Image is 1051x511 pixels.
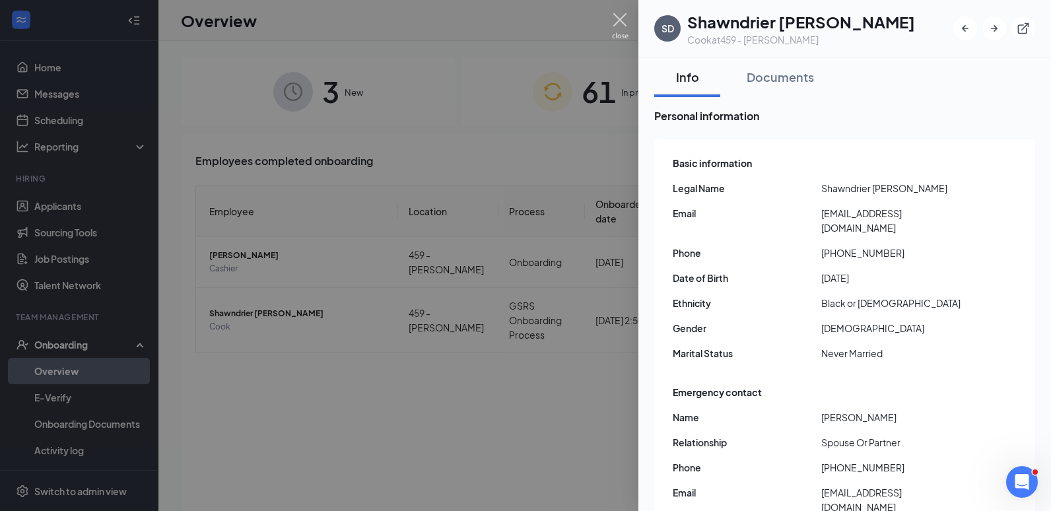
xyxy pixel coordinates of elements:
div: Cook at 459 - [PERSON_NAME] [687,33,915,46]
span: Basic information [673,156,752,170]
h1: Shawndrier [PERSON_NAME] [687,11,915,33]
span: Ethnicity [673,296,821,310]
span: Date of Birth [673,271,821,285]
span: Relationship [673,435,821,450]
div: SD [661,22,674,35]
span: Personal information [654,108,1035,124]
span: Shawndrier [PERSON_NAME] [821,181,970,195]
span: Email [673,206,821,221]
span: Phone [673,460,821,475]
button: ArrowRight [982,17,1006,40]
svg: ArrowLeftNew [959,22,972,35]
span: Never Married [821,346,970,360]
span: Spouse Or Partner [821,435,970,450]
div: Documents [747,69,814,85]
button: ArrowLeftNew [953,17,977,40]
span: Email [673,485,821,500]
span: Marital Status [673,346,821,360]
span: [DATE] [821,271,970,285]
span: Name [673,410,821,425]
span: Legal Name [673,181,821,195]
span: Emergency contact [673,385,762,399]
span: [EMAIL_ADDRESS][DOMAIN_NAME] [821,206,970,235]
span: [PHONE_NUMBER] [821,246,970,260]
div: Info [667,69,707,85]
span: [PERSON_NAME] [821,410,970,425]
button: ExternalLink [1011,17,1035,40]
span: [PHONE_NUMBER] [821,460,970,475]
svg: ArrowRight [988,22,1001,35]
svg: ExternalLink [1017,22,1030,35]
iframe: Intercom live chat [1006,466,1038,498]
span: Black or [DEMOGRAPHIC_DATA] [821,296,970,310]
span: Gender [673,321,821,335]
span: Phone [673,246,821,260]
span: [DEMOGRAPHIC_DATA] [821,321,970,335]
